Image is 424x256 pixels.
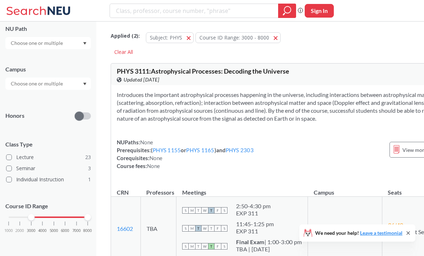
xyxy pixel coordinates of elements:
th: Professors [140,181,176,197]
div: NU Path [5,25,91,33]
span: 1 [88,176,91,183]
th: Meetings [176,181,308,197]
span: None [149,155,162,161]
div: EXP 311 [236,210,271,217]
span: T [208,225,215,232]
span: T [208,207,215,214]
button: Sign In [305,4,334,18]
button: Subject: PHYS [146,32,194,43]
a: PHYS 1155 [153,147,181,153]
label: Individual Instruction [6,175,91,184]
span: T [195,207,202,214]
span: F [215,243,221,250]
p: Course ID Range [5,202,91,210]
a: 16602 [117,225,133,232]
div: 11:45 - 1:25 pm [236,220,274,228]
span: 6000 [61,229,69,233]
a: PHYS 1165 [186,147,214,153]
span: S [182,225,189,232]
b: Final Exam [236,238,264,245]
div: 2:50 - 4:30 pm [236,203,271,210]
div: NUPaths: Prerequisites: ( or ) and Corequisites: Course fees: [117,138,254,170]
svg: magnifying glass [283,6,291,16]
div: TBA | [DATE] [236,246,302,253]
span: M [189,243,195,250]
span: We need your help! [315,231,402,236]
span: 3 [88,164,91,172]
span: W [202,243,208,250]
span: PHYS 3111 : Astrophysical Processes: Decoding the Universe [117,67,289,75]
span: None [140,139,153,145]
span: S [182,207,189,214]
span: None [147,163,160,169]
span: T [195,225,202,232]
span: 7000 [72,229,81,233]
span: S [221,207,227,214]
span: M [189,225,195,232]
span: S [221,243,227,250]
span: S [221,225,227,232]
span: Class Type [5,140,91,148]
div: Dropdown arrow [5,78,91,90]
input: Choose one or multiple [7,39,68,47]
span: T [195,243,202,250]
div: magnifying glass [278,4,296,18]
svg: Dropdown arrow [83,83,87,85]
span: 23 [85,153,91,161]
button: Course ID Range: 3000 - 8000 [195,32,281,43]
span: S [182,243,189,250]
input: Choose one or multiple [7,79,68,88]
div: CRN [117,188,129,196]
div: Campus [5,65,91,73]
a: PHYS 2303 [226,147,254,153]
span: W [202,225,208,232]
div: Clear All [111,47,137,57]
span: 4000 [38,229,47,233]
div: EXP 311 [236,228,274,235]
p: Honors [5,112,24,120]
span: M [189,207,195,214]
th: Campus [308,181,382,197]
span: W [202,207,208,214]
input: Class, professor, course number, "phrase" [115,5,273,17]
a: Leave a testimonial [360,230,402,236]
span: F [215,207,221,214]
label: Seminar [6,164,91,173]
span: 3000 [27,229,36,233]
span: 2000 [15,229,24,233]
div: Dropdown arrow [5,37,91,49]
span: T [208,243,215,250]
div: | 1:00-3:00 pm [236,238,302,246]
span: 5000 [50,229,58,233]
span: Applied ( 2 ): [111,32,140,40]
label: Lecture [6,153,91,162]
span: 26 / 40 [388,222,403,228]
svg: Dropdown arrow [83,42,87,45]
span: 1000 [4,229,13,233]
span: 8000 [83,229,92,233]
span: Course ID Range: 3000 - 8000 [199,34,269,41]
span: F [215,225,221,232]
span: Updated [DATE] [124,76,159,84]
span: Subject: PHYS [150,34,182,41]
